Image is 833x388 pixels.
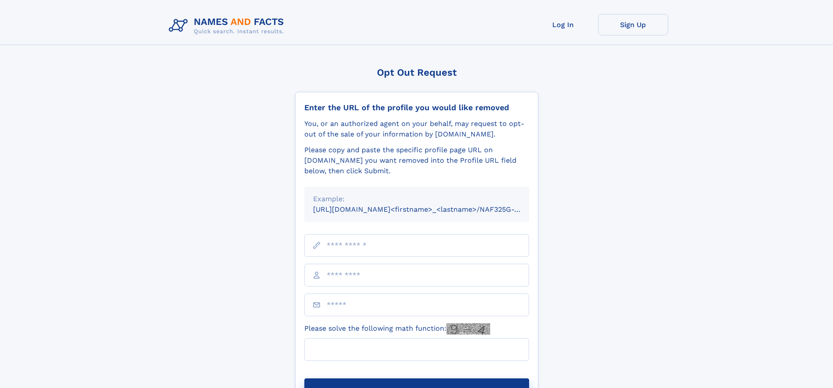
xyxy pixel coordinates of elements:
[295,67,538,78] div: Opt Out Request
[598,14,668,35] a: Sign Up
[304,323,490,335] label: Please solve the following math function:
[304,119,529,140] div: You, or an authorized agent on your behalf, may request to opt-out of the sale of your informatio...
[528,14,598,35] a: Log In
[304,145,529,176] div: Please copy and paste the specific profile page URL on [DOMAIN_NAME] you want removed into the Pr...
[165,14,291,38] img: Logo Names and Facts
[304,103,529,112] div: Enter the URL of the profile you would like removed
[313,194,520,204] div: Example:
[313,205,546,213] small: [URL][DOMAIN_NAME]<firstname>_<lastname>/NAF325G-xxxxxxxx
